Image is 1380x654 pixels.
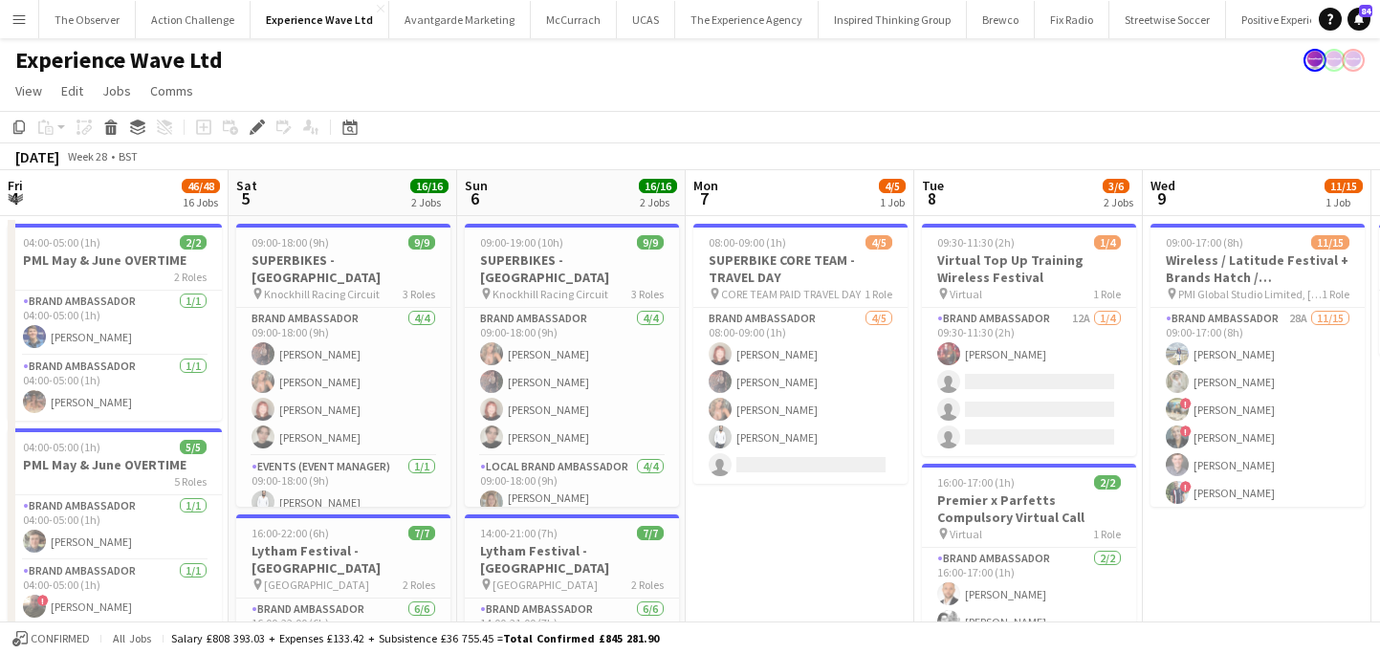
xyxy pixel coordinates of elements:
[142,78,201,103] a: Comms
[1303,49,1326,72] app-user-avatar: Florence Watkinson
[1347,8,1370,31] a: 84
[1325,195,1362,209] div: 1 Job
[31,632,90,645] span: Confirmed
[183,195,219,209] div: 16 Jobs
[251,1,389,38] button: Experience Wave Ltd
[690,187,718,209] span: 7
[1094,475,1121,490] span: 2/2
[119,149,138,163] div: BST
[15,82,42,99] span: View
[1166,235,1243,250] span: 09:00-17:00 (8h)
[1150,224,1365,507] div: 09:00-17:00 (8h)11/15Wireless / Latitude Festival + Brands Hatch / [GEOGRAPHIC_DATA] Training PMI...
[236,224,450,507] app-job-card: 09:00-18:00 (9h)9/9SUPERBIKES - [GEOGRAPHIC_DATA] Knockhill Racing Circuit3 RolesBrand Ambassador...
[637,235,664,250] span: 9/9
[922,177,944,194] span: Tue
[1359,5,1372,17] span: 84
[1093,527,1121,541] span: 1 Role
[1148,187,1175,209] span: 9
[1178,287,1322,301] span: PMI Global Studio Limited, [STREET_ADDRESS]
[8,291,222,356] app-card-role: Brand Ambassador1/104:00-05:00 (1h)[PERSON_NAME]
[465,456,679,610] app-card-role: Local Brand Ambassador4/409:00-18:00 (9h)[PERSON_NAME] [PERSON_NAME]
[922,464,1136,641] app-job-card: 16:00-17:00 (1h)2/2Premier x Parfetts Compulsory Virtual Call Virtual1 RoleBrand Ambassador2/216:...
[252,526,329,540] span: 16:00-22:00 (6h)
[23,235,100,250] span: 04:00-05:00 (1h)
[922,491,1136,526] h3: Premier x Parfetts Compulsory Virtual Call
[39,1,136,38] button: The Observer
[236,456,450,521] app-card-role: Events (Event Manager)1/109:00-18:00 (9h)[PERSON_NAME]
[1311,235,1349,250] span: 11/15
[693,308,908,484] app-card-role: Brand Ambassador4/508:00-09:00 (1h)[PERSON_NAME][PERSON_NAME][PERSON_NAME][PERSON_NAME]
[922,251,1136,286] h3: Virtual Top Up Training Wireless Festival
[922,224,1136,456] app-job-card: 09:30-11:30 (2h)1/4Virtual Top Up Training Wireless Festival Virtual1 RoleBrand Ambassador12A1/40...
[1093,287,1121,301] span: 1 Role
[1325,179,1363,193] span: 11/15
[937,235,1015,250] span: 09:30-11:30 (2h)
[880,195,905,209] div: 1 Job
[174,474,207,489] span: 5 Roles
[8,224,222,421] app-job-card: 04:00-05:00 (1h)2/2PML May & June OVERTIME2 RolesBrand Ambassador1/104:00-05:00 (1h)[PERSON_NAME]...
[631,287,664,301] span: 3 Roles
[465,542,679,577] h3: Lytham Festival - [GEOGRAPHIC_DATA]
[1150,251,1365,286] h3: Wireless / Latitude Festival + Brands Hatch / [GEOGRAPHIC_DATA] Training
[919,187,944,209] span: 8
[693,224,908,484] app-job-card: 08:00-09:00 (1h)4/5SUPERBIKE CORE TEAM - TRAVEL DAY CORE TEAM PAID TRAVEL DAY1 RoleBrand Ambassad...
[819,1,967,38] button: Inspired Thinking Group
[1109,1,1226,38] button: Streetwise Soccer
[617,1,675,38] button: UCAS
[865,287,892,301] span: 1 Role
[631,578,664,592] span: 2 Roles
[922,308,1136,456] app-card-role: Brand Ambassador12A1/409:30-11:30 (2h)[PERSON_NAME]
[879,179,906,193] span: 4/5
[937,475,1015,490] span: 16:00-17:00 (1h)
[408,526,435,540] span: 7/7
[252,235,329,250] span: 09:00-18:00 (9h)
[693,177,718,194] span: Mon
[15,147,59,166] div: [DATE]
[1226,1,1349,38] button: Positive Experience
[264,578,369,592] span: [GEOGRAPHIC_DATA]
[411,195,448,209] div: 2 Jobs
[693,251,908,286] h3: SUPERBIKE CORE TEAM - TRAVEL DAY
[721,287,861,301] span: CORE TEAM PAID TRAVEL DAY
[1104,195,1133,209] div: 2 Jobs
[102,82,131,99] span: Jobs
[531,1,617,38] button: McCurrach
[236,308,450,456] app-card-role: Brand Ambassador4/409:00-18:00 (9h)[PERSON_NAME][PERSON_NAME][PERSON_NAME][PERSON_NAME]
[1180,425,1192,437] span: !
[174,270,207,284] span: 2 Roles
[503,631,659,645] span: Total Confirmed £845 281.90
[5,187,23,209] span: 4
[465,251,679,286] h3: SUPERBIKES - [GEOGRAPHIC_DATA]
[1180,398,1192,409] span: !
[8,356,222,421] app-card-role: Brand Ambassador1/104:00-05:00 (1h)[PERSON_NAME]
[465,308,679,456] app-card-role: Brand Ambassador4/409:00-18:00 (9h)[PERSON_NAME][PERSON_NAME][PERSON_NAME][PERSON_NAME]
[8,251,222,269] h3: PML May & June OVERTIME
[54,78,91,103] a: Edit
[61,82,83,99] span: Edit
[1035,1,1109,38] button: Fix Radio
[403,287,435,301] span: 3 Roles
[640,195,676,209] div: 2 Jobs
[236,177,257,194] span: Sat
[1103,179,1129,193] span: 3/6
[967,1,1035,38] button: Brewco
[109,631,155,645] span: All jobs
[10,628,93,649] button: Confirmed
[1342,49,1365,72] app-user-avatar: Sophie Barnes
[465,224,679,507] app-job-card: 09:00-19:00 (10h)9/9SUPERBIKES - [GEOGRAPHIC_DATA] Knockhill Racing Circuit3 RolesBrand Ambassado...
[1180,481,1192,492] span: !
[480,235,563,250] span: 09:00-19:00 (10h)
[865,235,892,250] span: 4/5
[493,287,608,301] span: Knockhill Racing Circuit
[1150,177,1175,194] span: Wed
[403,578,435,592] span: 2 Roles
[236,542,450,577] h3: Lytham Festival - [GEOGRAPHIC_DATA]
[37,595,49,606] span: !
[264,287,380,301] span: Knockhill Racing Circuit
[95,78,139,103] a: Jobs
